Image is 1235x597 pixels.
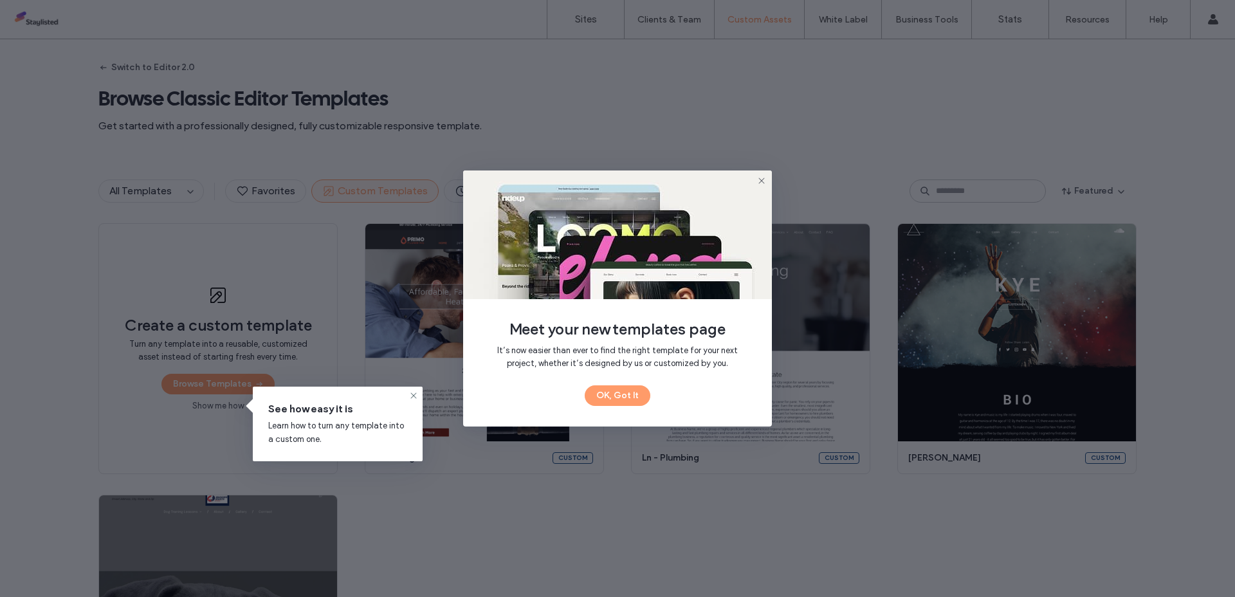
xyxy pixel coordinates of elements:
[268,402,407,416] span: See how easy it is
[484,320,751,339] span: Meet your new templates page
[463,170,772,299] img: templates_page_announcement.jpg
[585,385,650,406] button: OK, Got It
[30,9,56,21] span: Help
[484,344,751,370] span: It’s now easier than ever to find the right template for your next project, whether it’s designed...
[268,421,404,444] span: Learn how to turn any template into a custom one.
